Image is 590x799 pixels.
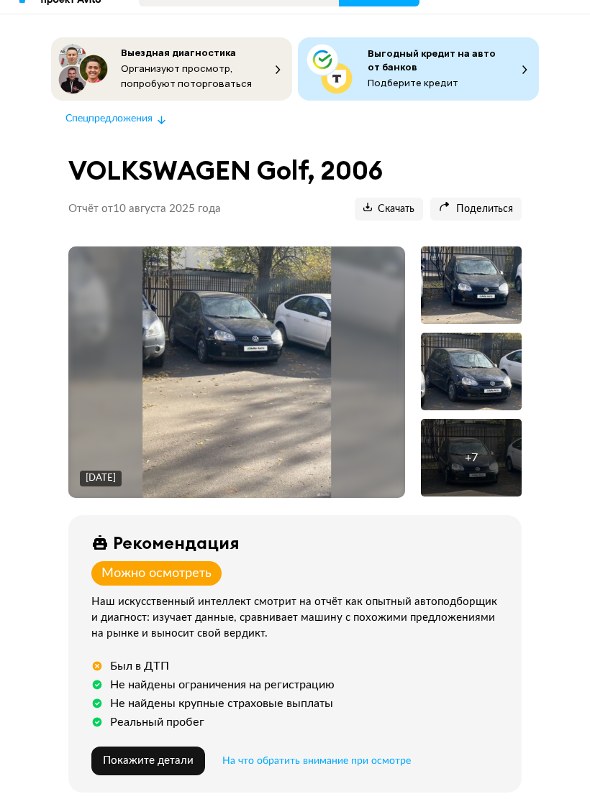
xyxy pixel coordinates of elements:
div: Рекомендация [113,533,240,553]
p: Отчёт от 10 августа 2025 года [68,203,221,217]
span: Поделиться [439,203,513,217]
button: Выездная диагностикаОрганизуют просмотр, попробуют поторговаться [51,38,292,101]
span: На что обратить внимание при осмотре [222,757,411,767]
button: Выгодный кредит на авто от банковПодберите кредит [298,38,539,101]
button: Спецпредложения [65,104,166,136]
img: Main car [142,247,332,499]
h1: VOLKSWAGEN Golf, 2006 [68,156,522,187]
button: Поделиться [430,198,522,221]
div: Реальный пробег [110,716,204,730]
button: Покажите детали [91,747,205,776]
div: Не найдены крупные страховые выплаты [110,697,333,711]
span: Выездная диагностика [121,47,236,60]
span: Выгодный кредит на авто от банков [368,47,496,74]
button: Скачать [355,198,423,221]
span: Покажите детали [103,756,194,767]
div: + 7 [465,451,478,466]
span: Организуют просмотр, попробуют поторговаться [121,63,252,90]
div: Можно осмотреть [101,566,212,582]
span: Подберите кредит [368,77,458,90]
div: Был в ДТП [110,660,169,674]
span: Скачать [363,203,414,217]
div: [DATE] [86,473,116,486]
div: Наш искусственный интеллект смотрит на отчёт как опытный автоподборщик и диагност: изучает данные... [91,595,504,642]
div: Не найдены ограничения на регистрацию [110,678,335,693]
